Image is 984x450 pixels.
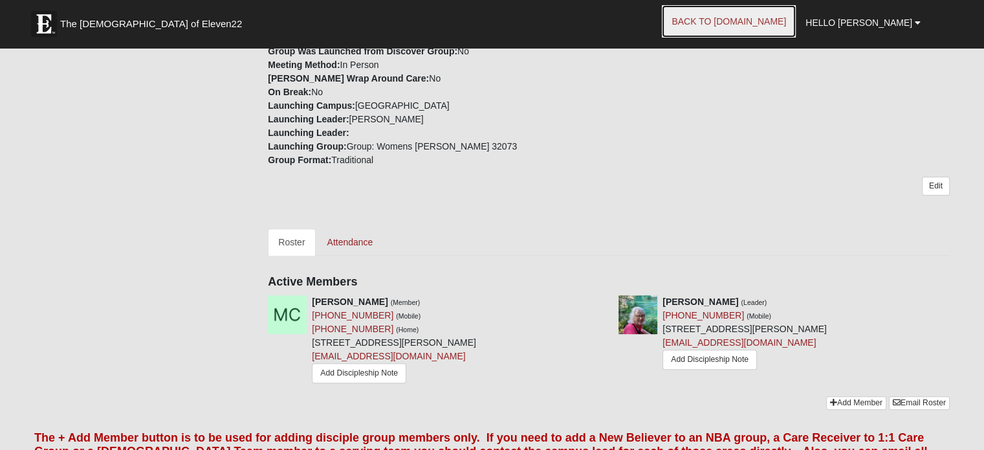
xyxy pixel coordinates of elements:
a: Back to [DOMAIN_NAME] [662,5,796,38]
img: Eleven22 logo [31,11,57,37]
small: (Leader) [741,298,767,306]
a: Roster [268,229,315,256]
a: Attendance [317,229,384,256]
span: Hello [PERSON_NAME] [805,17,912,28]
strong: [PERSON_NAME] Wrap Around Care: [268,73,429,84]
a: [PHONE_NUMBER] [312,310,393,321]
a: Add Discipleship Note [662,350,757,370]
strong: On Break: [268,87,311,97]
strong: Launching Leader: [268,114,349,124]
div: [STREET_ADDRESS][PERSON_NAME] [662,295,827,373]
strong: Launching Group: [268,141,346,152]
a: [EMAIL_ADDRESS][DOMAIN_NAME] [662,337,816,348]
strong: [PERSON_NAME] [662,297,738,307]
a: Edit [922,177,950,196]
a: Email Roster [889,396,950,410]
a: Add Member [826,396,886,410]
strong: Launching Leader: [268,128,349,138]
small: (Mobile) [747,312,771,320]
div: [STREET_ADDRESS][PERSON_NAME] [312,295,476,387]
a: Add Discipleship Note [312,363,406,383]
a: [EMAIL_ADDRESS][DOMAIN_NAME] [312,351,465,361]
small: (Member) [391,298,421,306]
small: (Mobile) [396,312,421,320]
strong: Meeting Method: [268,60,340,70]
small: (Home) [396,326,419,333]
a: [PHONE_NUMBER] [662,310,744,321]
a: The [DEMOGRAPHIC_DATA] of Eleven22 [25,5,283,37]
h4: Active Members [268,275,950,289]
strong: Group Format: [268,155,331,165]
a: [PHONE_NUMBER] [312,324,393,334]
strong: [PERSON_NAME] [312,297,388,307]
strong: Group Was Launched from Discover Group: [268,46,457,56]
span: The [DEMOGRAPHIC_DATA] of Eleven22 [60,17,242,30]
strong: Launching Campus: [268,100,355,111]
a: Hello [PERSON_NAME] [796,6,930,39]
